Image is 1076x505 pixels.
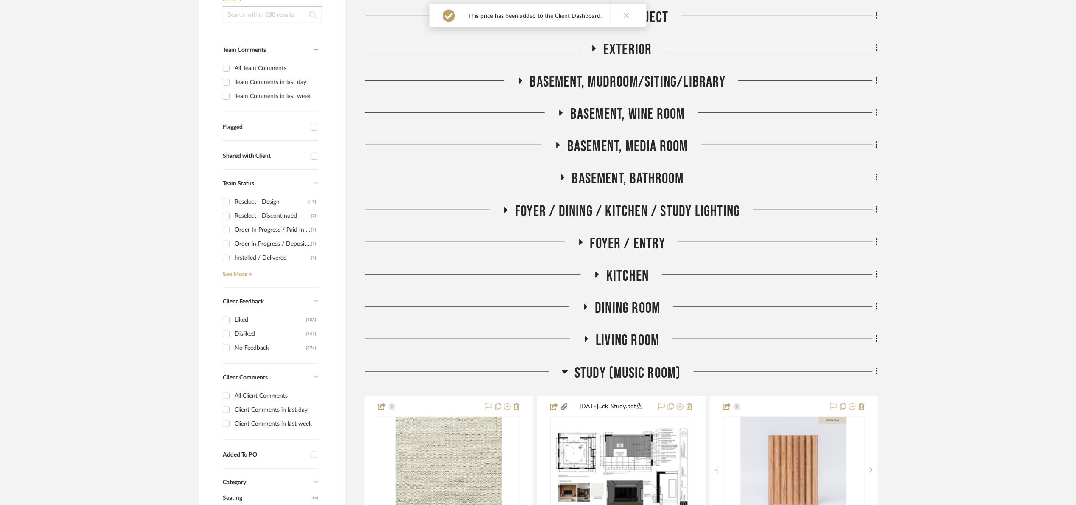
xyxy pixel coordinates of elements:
[603,41,652,59] span: Exterior
[235,237,311,251] div: Order in Progress / Deposit Paid / Balance due
[223,47,266,53] span: Team Comments
[306,313,316,327] div: (103)
[223,479,246,486] span: Category
[567,137,688,156] span: Basement, Media Room
[223,452,306,459] div: Added To PO
[235,76,316,89] div: Team Comments in last day
[221,265,318,278] a: See More +
[570,105,685,123] span: Basement, Wine Room
[572,170,684,188] span: Basement, Bathroom
[223,124,306,131] div: Flagged
[311,209,316,223] div: (7)
[235,251,311,265] div: Installed / Delivered
[311,251,316,265] div: (1)
[574,364,681,382] span: Study (Music Room)
[306,327,316,341] div: (141)
[235,90,316,103] div: Team Comments in last week
[569,402,653,412] button: [DATE]...ck_Study.pdf
[311,491,318,505] span: (16)
[596,331,659,350] span: Living Room
[235,403,316,417] div: Client Comments in last day
[468,12,602,20] div: This price has been added to the Client Dashboard.
[235,327,306,341] div: Disliked
[530,73,726,91] span: Basement, Mudroom/Siting/Library
[311,237,316,251] div: (1)
[311,223,316,237] div: (2)
[223,6,322,23] input: Search within 888 results
[306,341,316,355] div: (374)
[235,341,306,355] div: No Feedback
[308,195,316,209] div: (15)
[606,267,649,285] span: Kitchen
[235,223,311,237] div: Order In Progress / Paid In Full w/ Freight, No Balance due
[590,235,666,253] span: Foyer / Entry
[235,62,316,75] div: All Team Comments
[515,202,740,221] span: Foyer / Dining / Kitchen / Study Lighting
[223,181,254,187] span: Team Status
[235,389,316,403] div: All Client Comments
[223,153,306,160] div: Shared with Client
[235,209,311,223] div: Reselect - Discontinued
[223,299,264,305] span: Client Feedback
[235,313,306,327] div: Liked
[235,417,316,431] div: Client Comments in last week
[223,375,268,381] span: Client Comments
[595,299,660,317] span: Dining Room
[235,195,308,209] div: Reselect - Design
